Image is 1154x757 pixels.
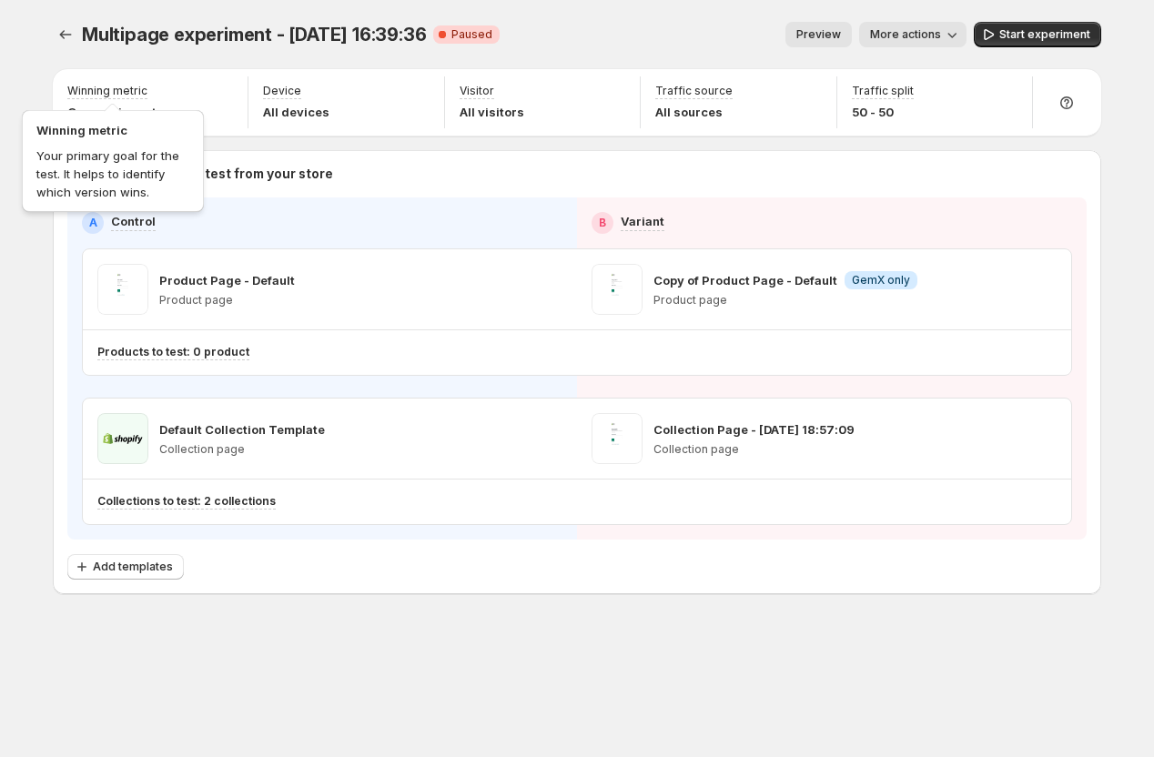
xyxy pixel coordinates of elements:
img: Product Page - Default [97,264,148,315]
p: Winning metric [67,84,147,98]
img: Default Collection Template [97,413,148,464]
p: Collection Page - [DATE] 18:57:09 [653,420,855,439]
button: Start experiment [974,22,1101,47]
img: Collection Page - Jun 18, 18:57:09 [592,413,643,464]
p: Collection page [653,442,855,457]
span: GemX only [852,273,910,288]
span: Paused [451,27,492,42]
button: Experiments [53,22,78,47]
p: Default Collection Template [159,420,325,439]
p: Traffic source [655,84,733,98]
span: More actions [870,27,941,42]
p: Copy of Product Page - Default [653,271,837,289]
p: Visitor [460,84,494,98]
span: Preview [796,27,841,42]
p: Product Page - Default [159,271,295,289]
p: 50 - 50 [852,103,914,121]
span: Add templates [93,560,173,574]
h2: B [599,216,606,230]
p: All devices [263,103,329,121]
p: Collection page [159,442,325,457]
p: Product page [653,293,917,308]
p: Variant [621,212,664,230]
button: Preview [785,22,852,47]
p: Control [111,212,156,230]
p: Product page [159,293,295,308]
p: Collections to test: 2 collections [97,494,276,509]
h2: A [89,216,97,230]
button: More actions [859,22,967,47]
p: Device [263,84,301,98]
p: Products to test: 0 product [97,345,249,359]
button: Add templates [67,554,184,580]
img: Copy of Product Page - Default [592,264,643,315]
span: Start experiment [999,27,1090,42]
p: All visitors [460,103,524,121]
p: Traffic split [852,84,914,98]
p: All sources [655,103,733,121]
span: Multipage experiment - [DATE] 16:39:36 [82,24,426,45]
p: Choose templates to test from your store [67,165,1087,183]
